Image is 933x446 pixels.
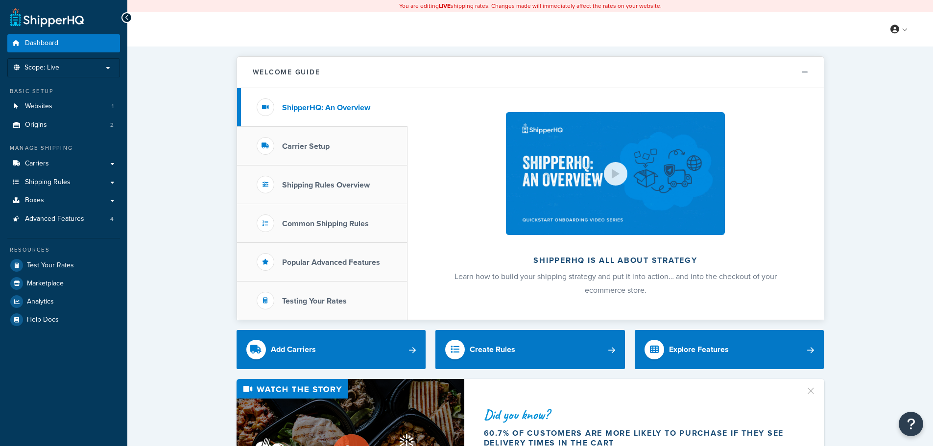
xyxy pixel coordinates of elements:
[282,142,330,151] h3: Carrier Setup
[282,181,370,189] h3: Shipping Rules Overview
[484,408,793,422] div: Did you know?
[439,1,451,10] b: LIVE
[25,121,47,129] span: Origins
[25,160,49,168] span: Carriers
[7,97,120,116] li: Websites
[7,34,120,52] a: Dashboard
[7,246,120,254] div: Resources
[282,297,347,305] h3: Testing Your Rates
[27,316,59,324] span: Help Docs
[7,191,120,210] a: Boxes
[7,116,120,134] li: Origins
[271,343,316,356] div: Add Carriers
[7,257,120,274] a: Test Your Rates
[237,57,824,88] button: Welcome Guide
[506,112,724,235] img: ShipperHQ is all about strategy
[7,210,120,228] li: Advanced Features
[27,298,54,306] span: Analytics
[24,64,59,72] span: Scope: Live
[433,256,798,265] h2: ShipperHQ is all about strategy
[7,210,120,228] a: Advanced Features4
[7,293,120,310] a: Analytics
[7,97,120,116] a: Websites1
[25,39,58,47] span: Dashboard
[110,121,114,129] span: 2
[25,102,52,111] span: Websites
[435,330,625,369] a: Create Rules
[669,343,729,356] div: Explore Features
[27,261,74,270] span: Test Your Rates
[25,196,44,205] span: Boxes
[7,311,120,329] a: Help Docs
[470,343,515,356] div: Create Rules
[7,173,120,191] a: Shipping Rules
[899,412,923,436] button: Open Resource Center
[25,178,71,187] span: Shipping Rules
[282,219,369,228] h3: Common Shipping Rules
[237,330,426,369] a: Add Carriers
[282,258,380,267] h3: Popular Advanced Features
[7,155,120,173] a: Carriers
[7,87,120,95] div: Basic Setup
[282,103,370,112] h3: ShipperHQ: An Overview
[27,280,64,288] span: Marketplace
[25,215,84,223] span: Advanced Features
[455,271,777,296] span: Learn how to build your shipping strategy and put it into action… and into the checkout of your e...
[112,102,114,111] span: 1
[7,275,120,292] a: Marketplace
[7,116,120,134] a: Origins2
[110,215,114,223] span: 4
[7,144,120,152] div: Manage Shipping
[253,69,320,76] h2: Welcome Guide
[635,330,824,369] a: Explore Features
